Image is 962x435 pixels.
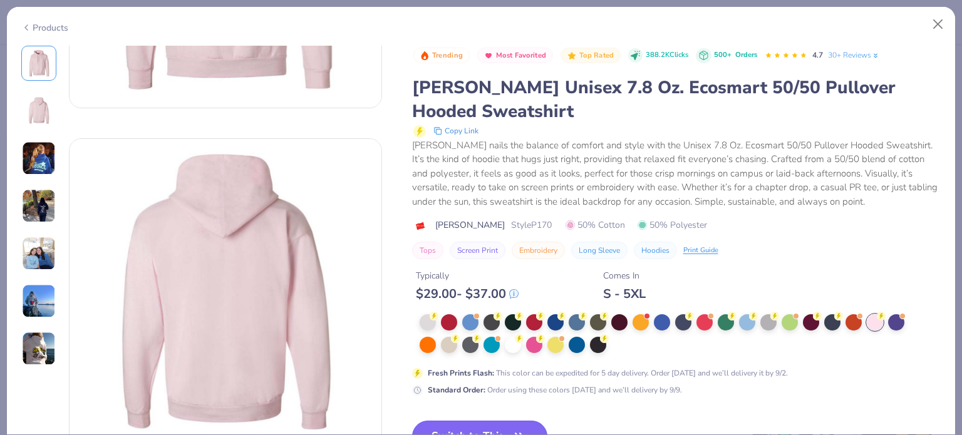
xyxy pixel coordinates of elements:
div: [PERSON_NAME] Unisex 7.8 Oz. Ecosmart 50/50 Pullover Hooded Sweatshirt [412,76,941,123]
div: S - 5XL [603,286,646,302]
div: 500+ [714,50,757,61]
img: User generated content [22,332,56,366]
button: Tops [412,242,443,259]
span: Trending [432,52,463,59]
button: Close [926,13,950,36]
button: copy to clipboard [430,123,482,138]
span: Orders [735,50,757,59]
div: $ 29.00 - $ 37.00 [416,286,519,302]
button: Hoodies [634,242,677,259]
button: Badge Button [477,48,553,64]
div: Print Guide [683,245,718,256]
img: Most Favorited sort [484,51,494,61]
img: Back [24,96,54,126]
div: Comes In [603,269,646,282]
img: Front [24,48,54,78]
div: Typically [416,269,519,282]
div: Order using these colors [DATE] and we’ll delivery by 9/9. [428,384,682,396]
button: Long Sleeve [571,242,628,259]
span: Style P170 [511,218,552,232]
span: Most Favorited [496,52,546,59]
span: 50% Cotton [566,218,625,232]
img: Trending sort [420,51,430,61]
span: 4.7 [812,50,823,60]
button: Embroidery [512,242,565,259]
span: [PERSON_NAME] [435,218,505,232]
strong: Standard Order : [428,385,485,395]
img: brand logo [412,221,429,231]
button: Badge Button [413,48,470,64]
img: User generated content [22,284,56,318]
img: User generated content [22,237,56,270]
button: Screen Print [450,242,505,259]
div: 4.7 Stars [765,46,807,66]
button: Badge Button [561,48,621,64]
strong: Fresh Prints Flash : [428,368,494,378]
div: This color can be expedited for 5 day delivery. Order [DATE] and we’ll delivery it by 9/2. [428,367,788,379]
div: Products [21,21,68,34]
img: User generated content [22,189,56,223]
span: Top Rated [579,52,614,59]
span: 50% Polyester [638,218,707,232]
img: Top Rated sort [567,51,577,61]
img: User generated content [22,141,56,175]
div: [PERSON_NAME] nails the balance of comfort and style with the Unisex 7.8 Oz. Ecosmart 50/50 Pullo... [412,138,941,209]
a: 30+ Reviews [828,49,880,61]
span: 388.2K Clicks [646,50,688,61]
